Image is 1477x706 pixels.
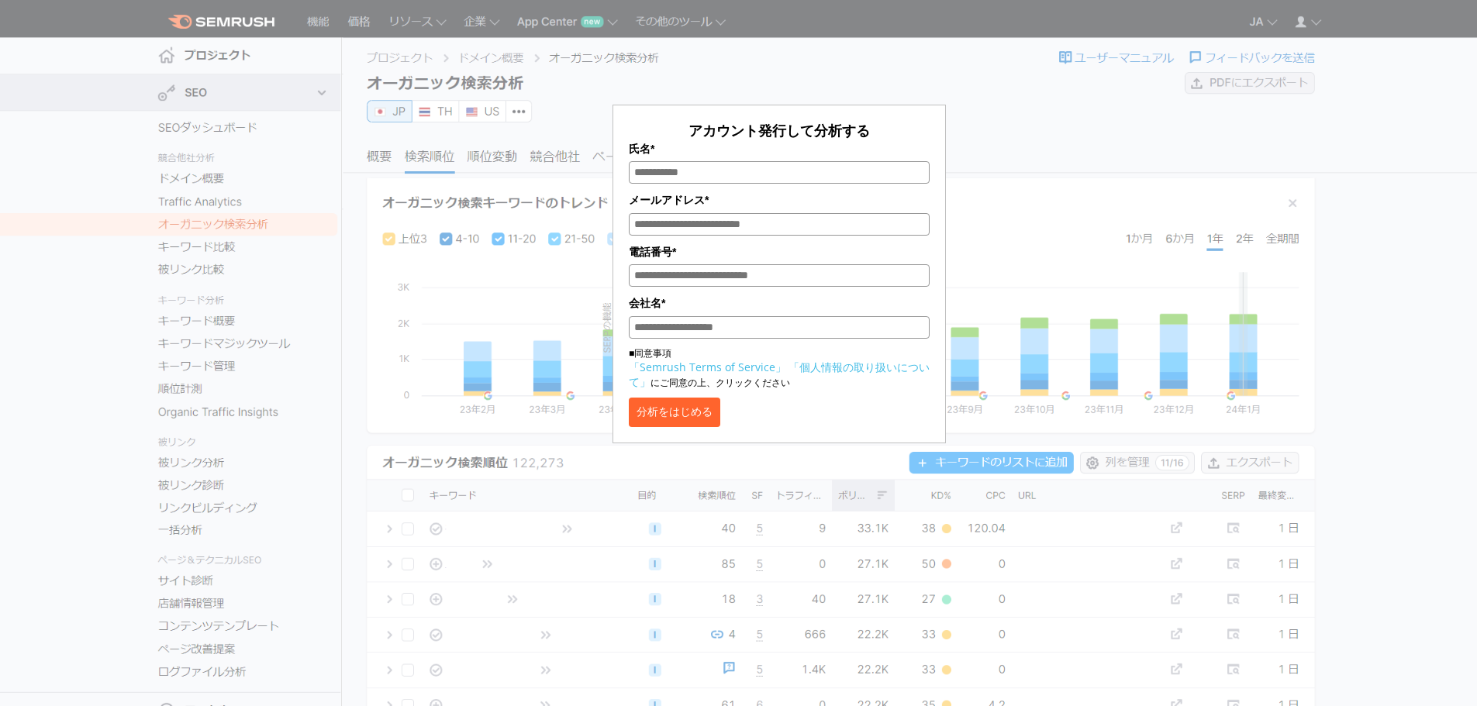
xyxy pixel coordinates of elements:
span: アカウント発行して分析する [688,121,870,139]
label: メールアドレス* [629,191,930,208]
a: 「Semrush Terms of Service」 [629,360,786,374]
button: 分析をはじめる [629,398,720,427]
label: 電話番号* [629,243,930,260]
p: ■同意事項 にご同意の上、クリックください [629,346,930,390]
a: 「個人情報の取り扱いについて」 [629,360,930,389]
